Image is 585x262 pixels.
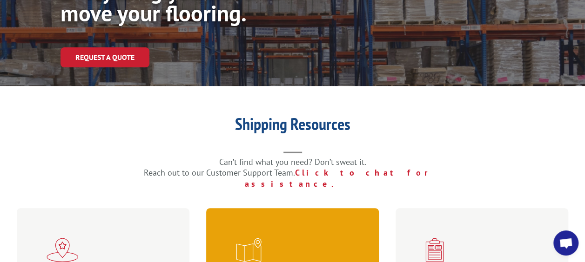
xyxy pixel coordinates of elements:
a: Open chat [553,230,578,255]
img: xgs-icon-bo-l-generator-red [425,238,444,262]
h1: Shipping Resources [107,116,479,137]
a: Request a Quote [61,47,149,67]
img: xgs-icon-flagship-distribution-model-red [47,238,79,262]
img: xgs-icon-distribution-map-red [236,238,262,262]
p: Can’t find what you need? Don’t sweat it. Reach out to our Customer Support Team. [107,157,479,190]
a: Click to chat for assistance. [245,167,441,189]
